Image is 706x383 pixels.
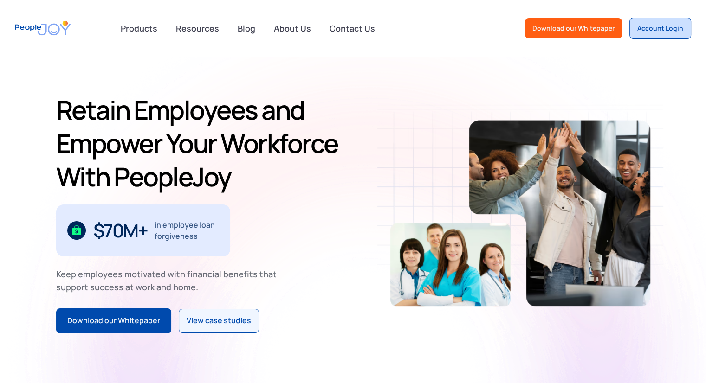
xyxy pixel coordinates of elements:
div: Products [115,19,163,38]
a: Blog [232,18,261,38]
div: in employee loan forgiveness [155,219,219,242]
a: About Us [268,18,317,38]
div: $70M+ [93,223,148,238]
div: Download our Whitepaper [532,24,615,33]
div: Download our Whitepaper [67,315,160,327]
img: Retain-Employees-PeopleJoy [469,120,650,306]
img: Retain-Employees-PeopleJoy [390,223,511,306]
div: Account Login [637,24,683,33]
a: Download our Whitepaper [56,308,171,333]
h1: Retain Employees and Empower Your Workforce With PeopleJoy [56,93,350,193]
a: home [15,15,71,41]
div: View case studies [187,315,251,327]
a: Resources [170,18,225,38]
div: 1 / 3 [56,204,230,256]
a: View case studies [179,309,259,333]
a: Contact Us [324,18,381,38]
a: Download our Whitepaper [525,18,622,38]
div: Keep employees motivated with financial benefits that support success at work and home. [56,268,285,294]
a: Account Login [629,18,691,39]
